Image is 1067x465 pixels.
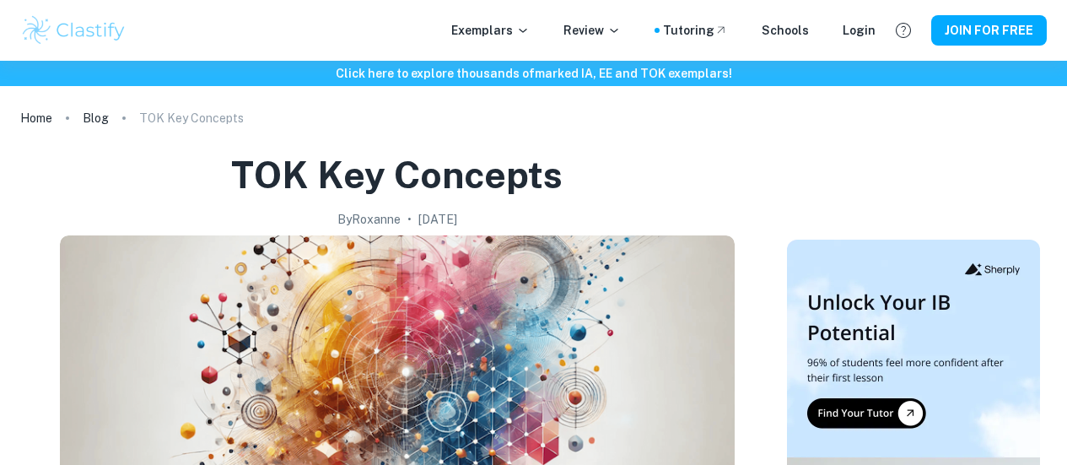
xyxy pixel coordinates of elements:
[451,21,530,40] p: Exemplars
[231,150,563,200] h1: TOK Key Concepts
[407,210,412,229] p: •
[337,210,401,229] h2: By Roxanne
[931,15,1047,46] button: JOIN FOR FREE
[3,64,1064,83] h6: Click here to explore thousands of marked IA, EE and TOK exemplars !
[563,21,621,40] p: Review
[843,21,876,40] a: Login
[83,106,109,130] a: Blog
[663,21,728,40] a: Tutoring
[762,21,809,40] a: Schools
[889,16,918,45] button: Help and Feedback
[139,109,244,127] p: TOK Key Concepts
[20,106,52,130] a: Home
[20,14,127,47] img: Clastify logo
[418,210,457,229] h2: [DATE]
